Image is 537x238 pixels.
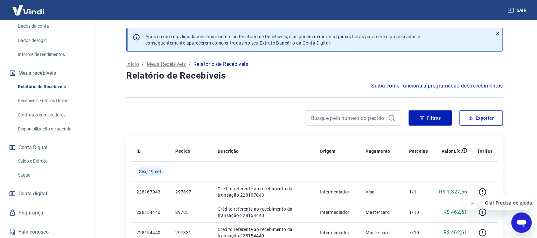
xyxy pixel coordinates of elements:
[439,188,467,196] p: R$ 1.327,56
[175,209,207,215] p: 297831
[139,168,161,175] span: Sex, 19 set
[372,82,503,90] a: Saiba como funciona a programação dos recebimentos
[311,113,386,123] input: Busque pelo número do pedido
[15,94,87,107] a: Recebíveis Futuros Online
[442,148,462,154] p: Valor Líq.
[8,66,87,80] button: Meus recebíveis
[126,69,503,82] h4: Relatório de Recebíveis
[506,4,529,16] button: Sair
[366,189,399,195] p: Visa
[320,148,336,154] p: Origem
[218,148,239,154] p: Descrição
[8,187,87,201] a: Conta digital
[136,209,165,215] p: 228154440
[189,60,191,68] p: /
[218,185,310,198] p: Crédito referente ao recebimento da transação 228167043
[15,48,87,61] a: Informe de rendimentos
[409,229,428,236] p: 7/10
[8,206,87,220] a: Segurança
[481,196,532,210] iframe: Mensagem da empresa
[15,169,87,182] a: Saque
[15,155,87,168] a: Saldo e Extrato
[175,229,207,236] p: 297831
[175,189,207,195] p: 297897
[142,60,144,68] p: /
[145,33,420,46] p: Após o envio das liquidações aparecerem no Relatório de Recebíveis, elas podem demorar algumas ho...
[18,189,47,198] span: Conta digital
[366,148,391,154] p: Pagamento
[409,110,452,126] button: Filtros
[147,60,186,68] a: Meus Recebíveis
[193,60,248,68] p: Relatório de Recebíveis
[409,189,428,195] p: 1/1
[366,229,399,236] p: Mastercard
[512,213,532,233] iframe: Botão para abrir a janela de mensagens
[15,34,87,47] a: Dados de login
[136,148,141,154] p: ID
[15,108,87,122] a: Contratos com credores
[218,206,310,219] p: Crédito referente ao recebimento da transação 228154440
[320,209,356,215] p: Intermediador
[444,208,468,216] p: R$ 462,61
[466,197,479,210] iframe: Fechar mensagem
[444,229,468,236] p: R$ 462,61
[15,80,87,93] a: Relatório de Recebíveis
[366,209,399,215] p: Mastercard
[136,189,165,195] p: 228167043
[4,4,53,10] span: Olá! Precisa de ajuda?
[15,122,87,136] a: Disponibilização de agenda
[175,148,190,154] p: Pedido
[136,229,165,236] p: 228154440
[460,110,503,126] button: Exportar
[126,60,139,68] a: Início
[409,209,428,215] p: 1/10
[8,0,49,20] img: Vindi
[15,20,87,33] a: Dados da conta
[478,148,493,154] p: Tarifas
[320,189,356,195] p: Intermediador
[409,148,428,154] p: Parcelas
[320,229,356,236] p: Intermediador
[8,141,87,155] button: Conta Digital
